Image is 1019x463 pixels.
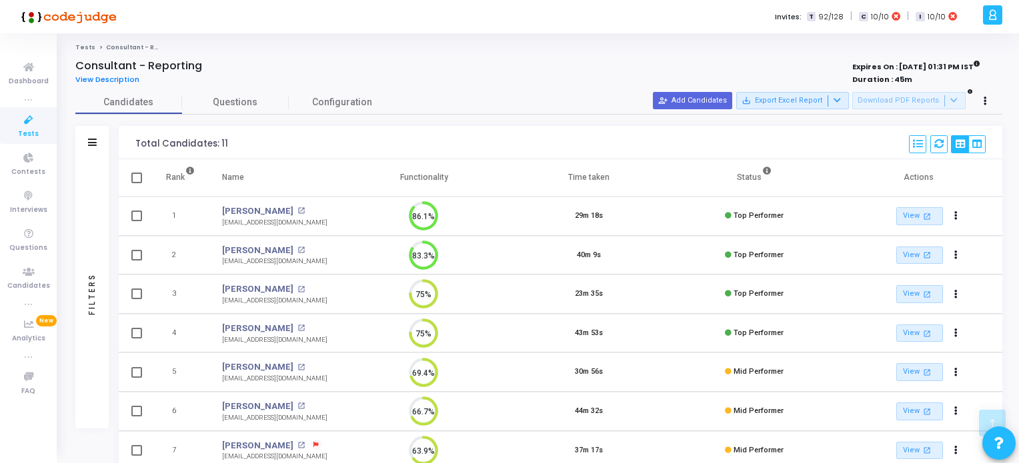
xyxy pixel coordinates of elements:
[297,364,305,371] mat-icon: open_in_new
[222,374,327,384] div: [EMAIL_ADDRESS][DOMAIN_NAME]
[575,328,603,339] div: 43m 53s
[222,205,293,218] a: [PERSON_NAME]
[9,242,47,254] span: Questions
[152,274,209,314] td: 3
[896,402,943,420] a: View
[922,366,933,378] mat-icon: open_in_new
[947,285,966,304] button: Actions
[734,446,784,454] span: Mid Performer
[775,11,802,23] label: Invites:
[852,58,980,73] strong: Expires On : [DATE] 01:31 PM IST
[152,392,209,431] td: 6
[736,92,849,109] button: Export Excel Report
[947,402,966,421] button: Actions
[152,236,209,275] td: 2
[734,367,784,376] span: Mid Performer
[907,9,909,23] span: |
[575,366,603,378] div: 30m 56s
[922,444,933,456] mat-icon: open_in_new
[222,296,327,306] div: [EMAIL_ADDRESS][DOMAIN_NAME]
[575,406,603,417] div: 44m 32s
[922,288,933,300] mat-icon: open_in_new
[947,324,966,342] button: Actions
[152,159,209,197] th: Rank
[297,286,305,293] mat-icon: open_in_new
[871,11,889,23] span: 10/10
[222,218,327,228] div: [EMAIL_ADDRESS][DOMAIN_NAME]
[916,12,924,22] span: I
[947,363,966,382] button: Actions
[297,246,305,254] mat-icon: open_in_new
[297,324,305,332] mat-icon: open_in_new
[222,244,293,257] a: [PERSON_NAME]
[672,159,837,197] th: Status
[297,442,305,449] mat-icon: open_in_new
[12,333,45,344] span: Analytics
[135,139,228,149] div: Total Candidates: 11
[222,413,327,423] div: [EMAIL_ADDRESS][DOMAIN_NAME]
[568,170,610,185] div: Time taken
[653,92,732,109] button: Add Candidates
[222,256,327,266] div: [EMAIL_ADDRESS][DOMAIN_NAME]
[182,95,289,109] span: Questions
[896,207,943,225] a: View
[951,135,986,153] div: View Options
[896,246,943,264] a: View
[21,386,35,397] span: FAQ
[850,9,852,23] span: |
[312,95,372,109] span: Configuration
[947,441,966,460] button: Actions
[341,159,507,197] th: Functionality
[575,211,603,222] div: 29m 18s
[896,285,943,303] a: View
[75,59,202,73] h4: Consultant - Reporting
[17,3,117,30] img: logo
[734,328,784,337] span: Top Performer
[577,250,601,261] div: 40m 9s
[297,207,305,215] mat-icon: open_in_new
[922,328,933,339] mat-icon: open_in_new
[734,289,784,298] span: Top Performer
[818,11,844,23] span: 92/128
[896,442,943,460] a: View
[837,159,1002,197] th: Actions
[152,352,209,392] td: 5
[9,76,49,87] span: Dashboard
[859,12,868,22] span: C
[947,246,966,264] button: Actions
[922,211,933,222] mat-icon: open_in_new
[222,282,293,296] a: [PERSON_NAME]
[658,96,668,105] mat-icon: person_add_alt
[75,95,182,109] span: Candidates
[575,288,603,300] div: 23m 35s
[222,452,327,462] div: [EMAIL_ADDRESS][DOMAIN_NAME]
[896,363,943,381] a: View
[742,96,751,105] mat-icon: save_alt
[152,314,209,353] td: 4
[86,221,98,367] div: Filters
[75,74,139,85] span: View Description
[852,92,966,109] button: Download PDF Reports
[18,129,39,140] span: Tests
[947,207,966,226] button: Actions
[222,322,293,335] a: [PERSON_NAME]
[297,402,305,410] mat-icon: open_in_new
[222,170,244,185] div: Name
[152,197,209,236] td: 1
[75,43,95,51] a: Tests
[10,205,47,216] span: Interviews
[575,445,603,456] div: 37m 17s
[222,360,293,374] a: [PERSON_NAME]
[75,43,1002,52] nav: breadcrumb
[222,439,293,452] a: [PERSON_NAME]
[11,167,45,178] span: Contests
[222,400,293,413] a: [PERSON_NAME]
[807,12,816,22] span: T
[928,11,946,23] span: 10/10
[922,406,933,417] mat-icon: open_in_new
[106,43,184,51] span: Consultant - Reporting
[734,406,784,415] span: Mid Performer
[852,74,912,85] strong: Duration : 45m
[75,75,149,84] a: View Description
